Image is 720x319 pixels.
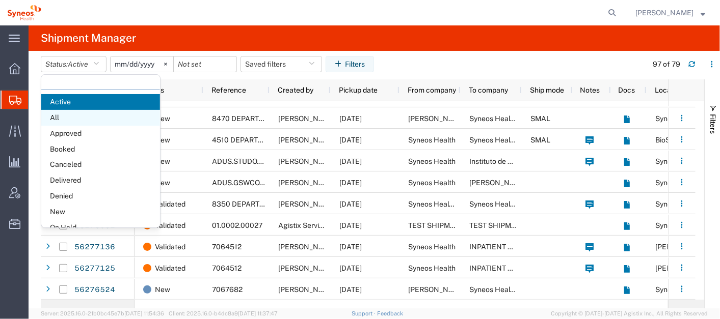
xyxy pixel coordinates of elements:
span: 7064512 [212,264,242,272]
span: 07/28/2025 [339,114,362,123]
span: 07/23/2025 [339,243,362,251]
span: Pedro Hernandez [469,179,527,187]
h4: Shipment Manager [41,25,136,51]
span: 7064512 [212,243,242,251]
span: Filters [709,114,717,134]
span: 07/23/2025 [339,200,362,208]
span: On Hold [41,220,160,236]
span: Server: 2025.16.0-21b0bc45e7b [41,310,164,316]
span: Canceled [41,157,160,172]
span: New [155,129,170,151]
span: 07/23/2025 [339,264,362,272]
span: INPATIENT PHARMACY ROOM 1E1A [469,243,588,251]
span: 01.0002.00027 [212,221,262,229]
span: 8350 DEPARTMENTAL EXPENSE [212,200,324,208]
span: Created by [278,86,313,94]
input: Not set [111,56,173,72]
span: From company [408,86,456,94]
span: Syneos Health LLC [408,200,470,208]
span: Syneos Health [408,264,456,272]
span: Syneos Health [408,243,456,251]
span: Syneos Health Hungary Kft. [469,285,561,294]
span: New [155,279,170,300]
a: 56276524 [74,282,116,298]
button: [PERSON_NAME] [635,7,706,19]
span: Denied [41,188,160,204]
span: 7067682 [212,285,243,294]
div: 97 of 79 [653,59,680,70]
span: Active [68,60,88,68]
span: Validated [155,236,185,257]
span: New [155,172,170,193]
span: Syneos Health Romania S.R.L [469,114,565,123]
button: Filters [326,56,374,72]
span: Active [41,94,160,110]
span: John Popp [278,157,336,165]
span: Iuliana Savin [408,114,466,123]
span: Booked [41,141,160,157]
button: Status:Active [41,56,106,72]
span: Syneos Health Malaysia Sdn Bhd [469,136,576,144]
a: Feedback [377,310,403,316]
span: New [155,151,170,172]
span: Pozsonyi Éva [408,285,466,294]
input: Not set [174,56,236,72]
span: John Polandick [278,179,336,187]
span: ADUS.STUDO.IC.105210 [212,157,291,165]
span: 07/24/2025 [339,179,362,187]
span: Chloe Zoldi [278,136,336,144]
span: 4510 DEPARTMENTAL EXPENSE [212,136,322,144]
span: Instituto de Ensino e Pesquisa Sao Lucas [469,157,640,165]
span: Notes [580,86,600,94]
img: logo [7,5,41,20]
span: Delivered [41,172,160,188]
span: Docs [619,86,635,94]
span: SMAL [530,136,550,144]
span: 07/24/2025 [339,157,362,165]
span: Pickup date [339,86,378,94]
span: Agistix Services [278,221,331,229]
span: All [41,110,160,126]
span: Reference [211,86,246,94]
span: Iuliana Savin [278,114,336,123]
span: TEST SHIPMENT ONLY [408,221,485,229]
button: Saved filters [241,56,322,72]
span: New [155,108,170,129]
span: Validated [155,193,185,215]
span: TEST SHIPMENT ONLY [469,221,546,229]
span: James Smith [278,264,336,272]
span: New [41,204,160,220]
a: 56277125 [74,260,116,277]
span: INPATIENT PHARMACY ROOM 1E1A [469,264,588,272]
span: Copyright © [DATE]-[DATE] Agistix Inc., All Rights Reserved [551,309,708,318]
span: James Smith [278,243,336,251]
span: Kylie Pavlich [278,200,336,208]
span: Ship mode [530,86,564,94]
span: Validated [155,215,185,236]
span: Julie Ryan [635,7,694,18]
span: Location [655,86,683,94]
span: Syneos Health [408,157,456,165]
a: 56277136 [74,239,116,255]
span: ADUS.GSWCO.IC.7068317 [212,179,299,187]
span: [DATE] 11:37:47 [238,310,278,316]
span: 07/23/2025 [339,221,362,229]
span: 8470 DEPARTMENTAL EXPENSE [212,114,323,123]
a: Support [352,310,377,316]
span: [DATE] 11:54:36 [124,310,164,316]
span: SMAL [530,114,550,123]
span: Client: 2025.16.0-b4dc8a9 [169,310,278,316]
span: Validated [155,257,185,279]
span: 07/25/2025 [339,136,362,144]
span: 07/23/2025 [339,285,362,294]
span: Syneos Health [408,136,456,144]
span: Eva Pozsonyi [278,285,336,294]
span: To company [469,86,508,94]
span: Syneos Health [408,179,456,187]
span: Syneos Health Santa Monica [469,200,649,208]
span: Approved [41,126,160,141]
